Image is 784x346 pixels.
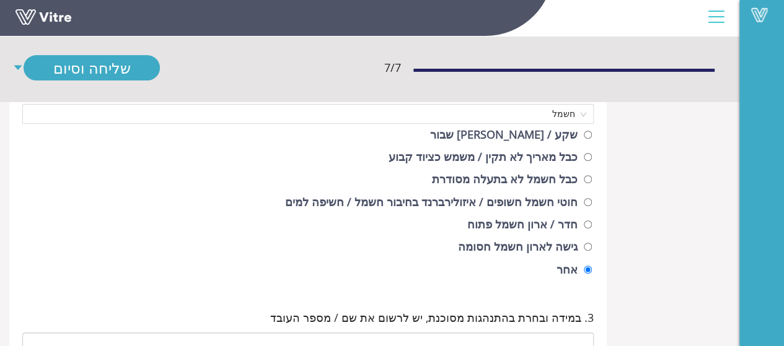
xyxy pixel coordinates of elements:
[432,170,578,188] label: כבל חשמל לא בתעלה מסודרת
[30,105,586,123] span: חשמל
[12,55,24,80] span: caret-down
[384,59,401,76] span: 7 / 7
[557,261,578,278] label: אחר
[458,238,578,255] label: גישה לארון חשמל חסומה
[24,55,160,80] a: שליחה וסיום
[285,193,578,210] label: חוטי חשמל חשופים / איזולירברנד בחיבור חשמל / חשיפה למים
[430,126,578,143] label: שקע / [PERSON_NAME] שבור
[270,309,594,326] span: 3. במידה ובחרת בהתנהגות מסוכנת, יש לרשום את שם / מספר העובד
[389,148,578,165] label: כבל מאריך לא תקין / משמש כציוד קבוע
[467,215,578,233] label: חדר / ארון חשמל פתוח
